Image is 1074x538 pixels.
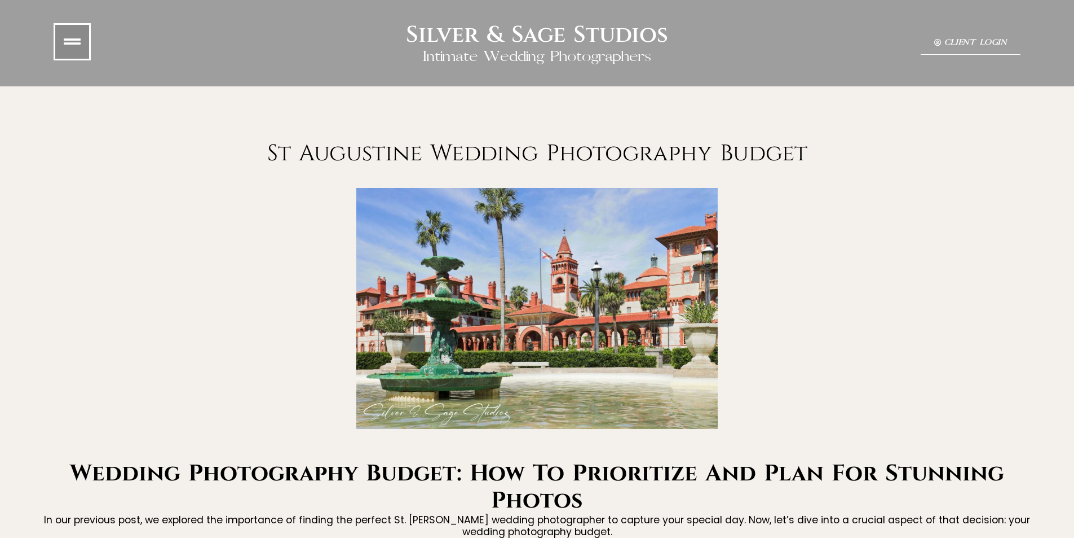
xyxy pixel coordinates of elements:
h2: Wedding Photography Budget: How to Prioritize and Plan for Stunning Photos [21,460,1053,514]
img: St Augustine Wedding Photography Budget 1 [356,188,717,429]
span: Client Login [944,38,1007,47]
h2: Silver & Sage Studios [406,21,668,49]
h1: St Augustine Wedding Photography Budget [21,140,1053,167]
a: Client Login [921,32,1020,54]
h2: Intimate Wedding Photographers [423,49,652,65]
